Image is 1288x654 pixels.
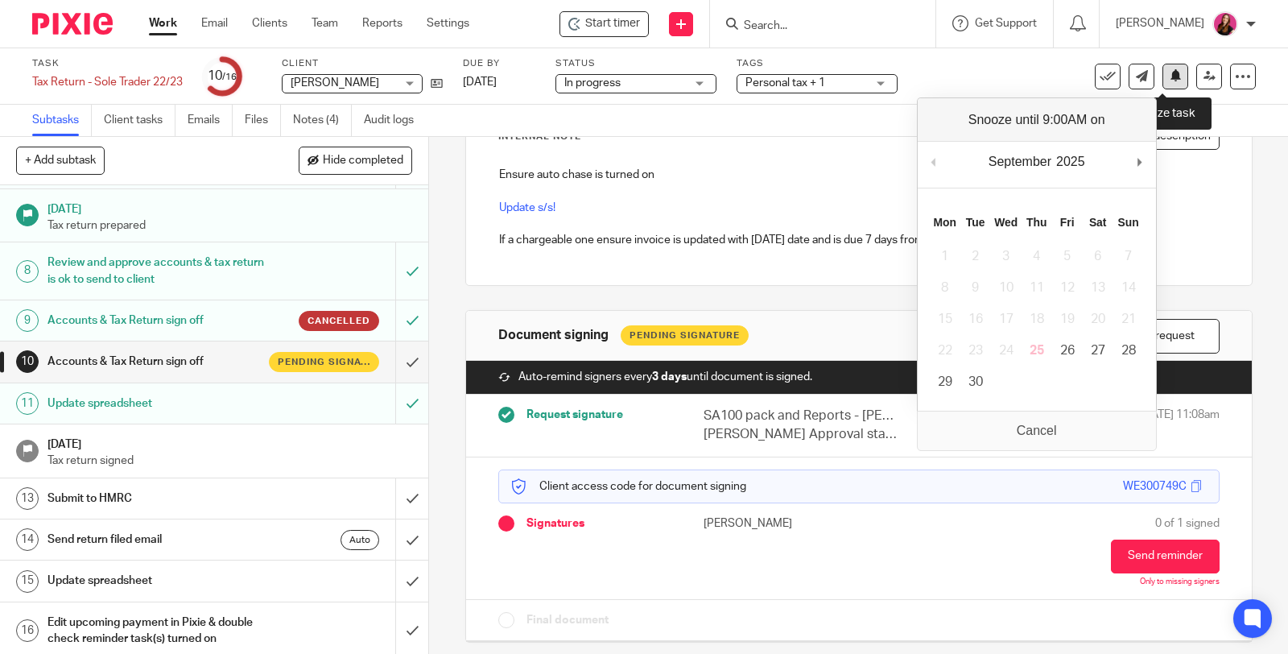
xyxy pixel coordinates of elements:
div: September [986,150,1054,174]
div: 15 [16,570,39,593]
a: Emails [188,105,233,136]
button: + Add subtask [16,147,105,174]
span: 0 of 1 signed [1155,515,1220,532]
span: In progress [564,77,621,89]
label: Client [282,57,443,70]
a: Notes (4) [293,105,352,136]
p: Client access code for document signing [511,478,746,495]
h1: Submit to HMRC [47,486,269,511]
a: Email [201,15,228,31]
h1: Edit upcoming payment in Pixie & double check reminder task(s) turned on [47,611,269,652]
span: Start timer [585,15,640,32]
span: Hide completed [323,155,403,168]
div: 16 [16,619,39,642]
a: Clients [252,15,287,31]
button: 30 [960,366,991,398]
h1: Review and approve accounts & tax return is ok to send to client [47,250,269,292]
div: Pending Signature [621,325,749,346]
span: Auto-remind signers every until document is signed. [518,369,812,385]
div: 13 [16,487,39,510]
span: Final document [526,612,609,628]
span: Request signature [526,407,623,423]
a: Work [149,15,177,31]
button: Edit description [1107,124,1220,150]
p: If a chargeable one ensure invoice is updated with [DATE] date and is due 7 days from [DATE], app... [499,232,1219,248]
button: Send reminder [1111,540,1220,573]
div: 9 [16,309,39,332]
span: Signatures [526,515,584,532]
div: 2025 [1054,150,1088,174]
p: SA100 pack and Reports - [PERSON_NAME] - 2023.pdf [704,407,900,425]
strong: 3 days [652,371,687,383]
div: 8 [16,260,39,283]
img: 21.png [1212,11,1238,37]
button: 26 [1052,335,1083,366]
button: 28 [1113,335,1144,366]
div: WE300749C [1123,478,1187,495]
h1: Send return filed email [47,528,269,552]
div: Tax Return - Sole Trader 22/23 [32,74,183,90]
div: 11 [16,392,39,415]
img: Pixie [32,13,113,35]
p: Tax return prepared [47,217,413,234]
p: Internal Note [498,130,581,143]
p: [PERSON_NAME] Approval statement SA.docx [704,425,900,444]
small: /16 [222,72,237,81]
h1: [DATE] [47,197,413,217]
abbr: Saturday [1089,216,1107,229]
div: Patrick Gardiner - Tax Return - Sole Trader 22/23 [559,11,649,37]
h1: Document signing [498,327,609,344]
a: Files [245,105,281,136]
p: Tax return signed [47,453,413,469]
div: Auto [341,530,379,550]
p: Ensure auto chase is turned on [499,167,1219,183]
abbr: Monday [933,216,956,229]
h1: Accounts & Tax Return sign off [47,350,269,374]
label: Status [555,57,716,70]
span: [DATE] 11:08am [1140,407,1220,445]
span: [DATE] [463,77,497,88]
button: Next Month [1132,150,1148,174]
p: [PERSON_NAME] [704,515,859,532]
div: 10 [16,350,39,373]
button: Previous Month [926,150,942,174]
h1: Update spreadsheet [47,391,269,416]
a: Settings [427,15,469,31]
abbr: Sunday [1118,216,1139,229]
h1: [DATE] [47,433,413,453]
div: 14 [16,528,39,551]
a: Update s/s! [499,202,555,213]
h1: Update spreadsheet [47,569,269,593]
button: 29 [930,366,960,398]
p: Only to missing signers [1140,577,1220,587]
abbr: Thursday [1026,216,1046,229]
span: Personal tax + 1 [745,77,825,89]
h1: Accounts & Tax Return sign off [47,308,269,333]
button: Hide completed [299,147,412,174]
a: Audit logs [364,105,426,136]
span: Pending signature [278,355,371,369]
span: Cancelled [308,314,370,328]
label: Due by [463,57,535,70]
button: 27 [1083,335,1113,366]
div: 10 [208,67,237,85]
label: Task [32,57,183,70]
abbr: Friday [1060,216,1075,229]
a: Client tasks [104,105,175,136]
abbr: Tuesday [966,216,985,229]
abbr: Wednesday [994,216,1018,229]
a: Team [312,15,338,31]
span: [PERSON_NAME] [291,77,379,89]
a: Reports [362,15,402,31]
a: Subtasks [32,105,92,136]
